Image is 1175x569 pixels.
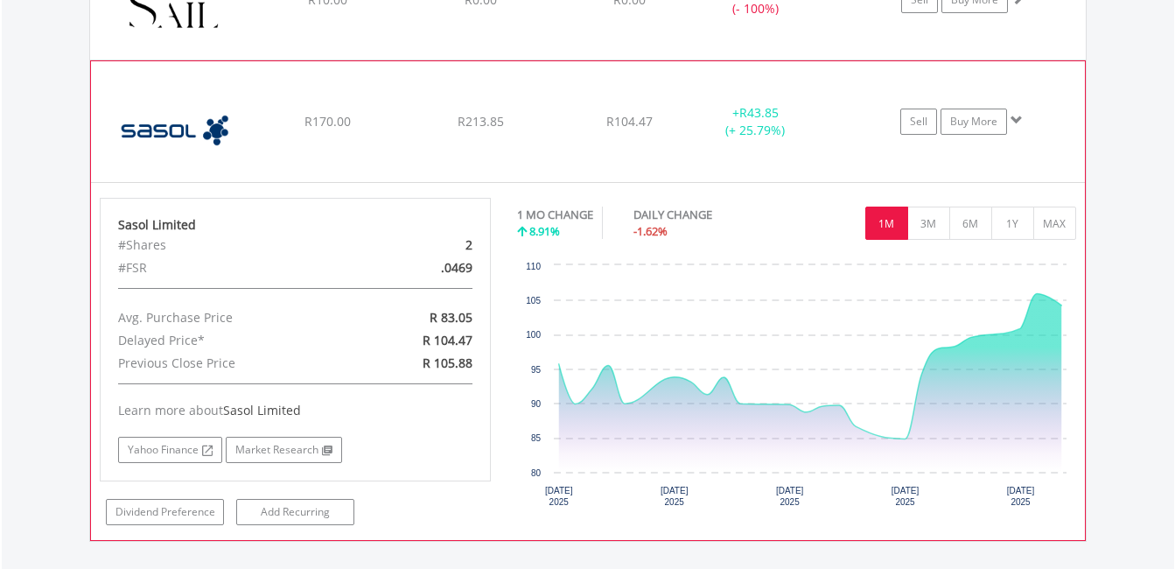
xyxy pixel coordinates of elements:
[529,223,560,239] span: 8.91%
[105,352,359,375] div: Previous Close Price
[776,486,804,507] text: [DATE] 2025
[907,207,950,240] button: 3M
[106,499,224,525] a: Dividend Preference
[526,330,541,340] text: 100
[359,256,486,279] div: .0469
[118,216,473,234] div: Sasol Limited
[105,329,359,352] div: Delayed Price*
[105,256,359,279] div: #FSR
[423,355,472,371] span: R 105.88
[517,256,1076,519] div: Chart. Highcharts interactive chart.
[526,262,541,271] text: 110
[105,306,359,329] div: Avg. Purchase Price
[1033,207,1076,240] button: MAX
[517,256,1075,519] svg: Interactive chart
[900,109,937,135] a: Sell
[865,207,908,240] button: 1M
[118,402,473,419] div: Learn more about
[689,104,821,139] div: + (+ 25.79%)
[526,296,541,306] text: 105
[531,468,542,478] text: 80
[118,437,222,463] a: Yahoo Finance
[531,399,542,409] text: 90
[105,234,359,256] div: #Shares
[661,486,689,507] text: [DATE] 2025
[531,365,542,375] text: 95
[941,109,1007,135] a: Buy More
[304,113,351,130] span: R170.00
[991,207,1034,240] button: 1Y
[739,104,779,121] span: R43.85
[223,402,301,418] span: Sasol Limited
[633,223,668,239] span: -1.62%
[458,113,504,130] span: R213.85
[892,486,920,507] text: [DATE] 2025
[633,207,773,223] div: DAILY CHANGE
[517,207,593,223] div: 1 MO CHANGE
[430,309,472,326] span: R 83.05
[545,486,573,507] text: [DATE] 2025
[949,207,992,240] button: 6M
[359,234,486,256] div: 2
[531,433,542,443] text: 85
[1007,486,1035,507] text: [DATE] 2025
[236,499,354,525] a: Add Recurring
[226,437,342,463] a: Market Research
[423,332,472,348] span: R 104.47
[100,83,250,178] img: EQU.ZA.SOL.png
[606,113,653,130] span: R104.47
